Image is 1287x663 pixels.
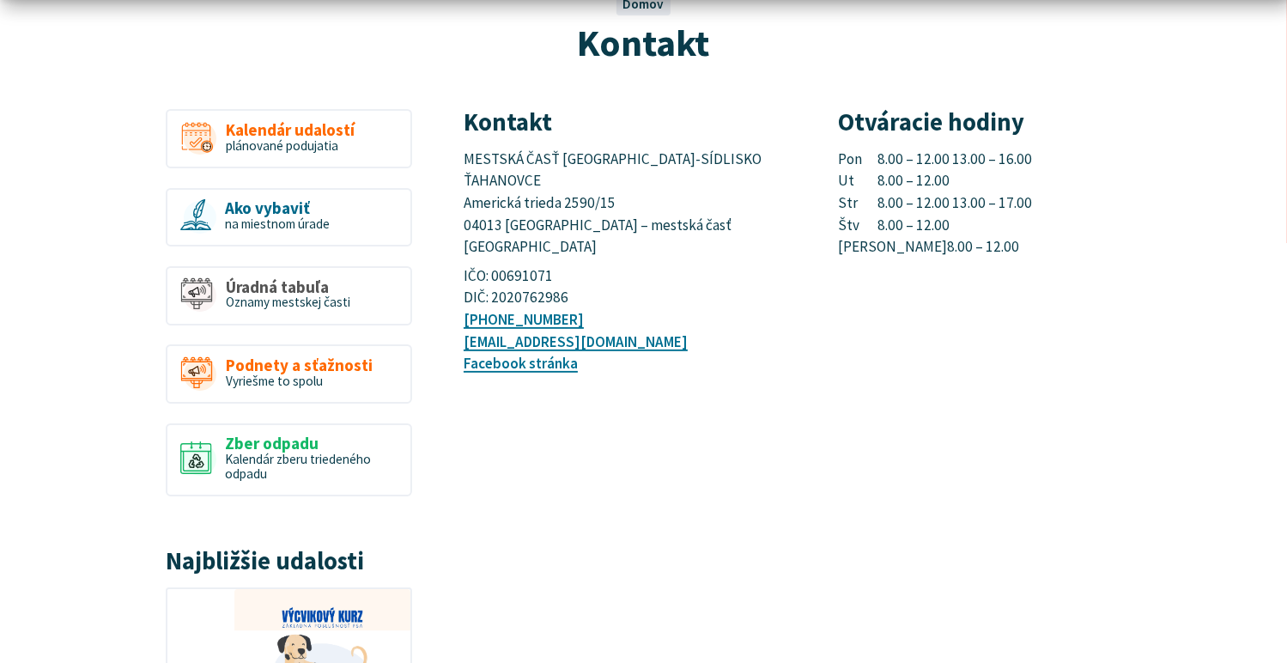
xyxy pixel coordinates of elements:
span: Podnety a sťažnosti [226,356,373,374]
span: Štv [839,215,878,237]
a: Úradná tabuľa Oznamy mestskej časti [166,266,412,325]
span: Zber odpadu [225,435,398,453]
h3: Otváracie hodiny [839,109,1174,136]
span: Úradná tabuľa [226,278,350,296]
span: Vyriešme to spolu [226,373,323,389]
span: Kalendár udalostí [226,121,355,139]
h3: Kontakt [464,109,798,136]
p: 8.00 – 12.00 13.00 – 16.00 8.00 – 12.00 8.00 – 12.00 13.00 – 17.00 8.00 – 12.00 8.00 – 12.00 [839,149,1174,259]
span: Ut [839,170,878,192]
a: [PHONE_NUMBER] [464,310,584,329]
span: Kalendár zberu triedeného odpadu [225,451,371,482]
a: Podnety a sťažnosti Vyriešme to spolu [166,344,412,404]
a: [EMAIL_ADDRESS][DOMAIN_NAME] [464,332,688,351]
p: IČO: 00691071 DIČ: 2020762986 [464,265,798,309]
span: Str [839,192,878,215]
span: na miestnom úrade [225,216,330,232]
span: Kontakt [577,19,709,66]
span: Oznamy mestskej časti [226,294,350,310]
span: [PERSON_NAME] [839,236,948,259]
span: MESTSKÁ ČASŤ [GEOGRAPHIC_DATA]-SÍDLISKO ŤAHANOVCE Americká trieda 2590/15 04013 [GEOGRAPHIC_DATA]... [464,149,764,257]
span: Pon [839,149,878,171]
span: Ako vybaviť [225,199,330,217]
a: Kalendár udalostí plánované podujatia [166,109,412,168]
span: plánované podujatia [226,137,338,154]
a: Ako vybaviť na miestnom úrade [166,188,412,247]
a: Zber odpadu Kalendár zberu triedeného odpadu [166,423,412,496]
a: Facebook stránka [464,354,578,373]
h3: Najbližšie udalosti [166,548,412,575]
